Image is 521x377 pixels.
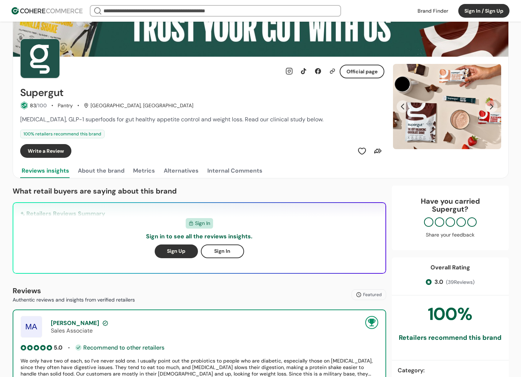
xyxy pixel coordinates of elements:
span: 83 [30,102,36,109]
button: Alternatives [162,164,200,178]
button: Official page [340,65,384,78]
h2: Supergut [20,87,63,99]
div: Sales Associate [51,327,357,334]
button: Metrics [132,164,156,178]
button: Previous Slide [397,100,409,113]
span: /100 [36,102,47,109]
img: Slide 0 [393,64,501,149]
button: About the brand [76,164,126,178]
button: Sign In [201,244,244,258]
button: Write a Review [20,144,71,158]
span: Featured [363,291,382,298]
div: Internal Comments [207,166,262,175]
span: Sign In [195,220,210,227]
span: [PERSON_NAME] [51,319,99,327]
span: [MEDICAL_DATA], GLP-1 superfoods for gut healthy appetite control and weight loss. Read our clini... [20,116,323,123]
img: Brand cover image [13,14,508,57]
p: Supergut ? [399,205,502,213]
button: Sign Up [155,244,198,258]
p: Authentic reviews and insights from verified retailers [13,296,135,304]
div: Slide 1 [393,64,501,149]
span: 3.0 [434,278,443,286]
b: Reviews [13,286,41,295]
p: What retail buyers are saying about this brand [13,186,386,196]
div: Pantry [58,102,73,109]
div: Carousel [393,64,501,149]
div: [GEOGRAPHIC_DATA], [GEOGRAPHIC_DATA] [84,102,193,109]
div: Retailers recommend this brand [399,333,502,343]
img: Brand Photo [20,39,60,78]
span: • [68,344,70,351]
div: Share your feedback [399,231,502,239]
span: ( 39 Reviews) [446,278,474,286]
button: Next Slide [485,100,498,113]
button: Sign In / Sign Up [458,4,509,18]
button: Reviews insights [20,164,71,178]
div: 100 % [428,301,473,327]
p: Sign in to see all the reviews insights. [146,232,252,241]
div: Overall Rating [431,263,470,272]
div: We only have two of each, so I’ve never sold one. I usually point out the probiotics to people wh... [21,357,378,377]
div: Recommend to other retailers [75,344,164,351]
div: 5.0 [54,343,62,352]
div: Have you carried [399,197,502,213]
img: Cohere Logo [12,7,83,14]
div: 100 % retailers recommend this brand [20,130,105,138]
div: Category : [398,366,503,375]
